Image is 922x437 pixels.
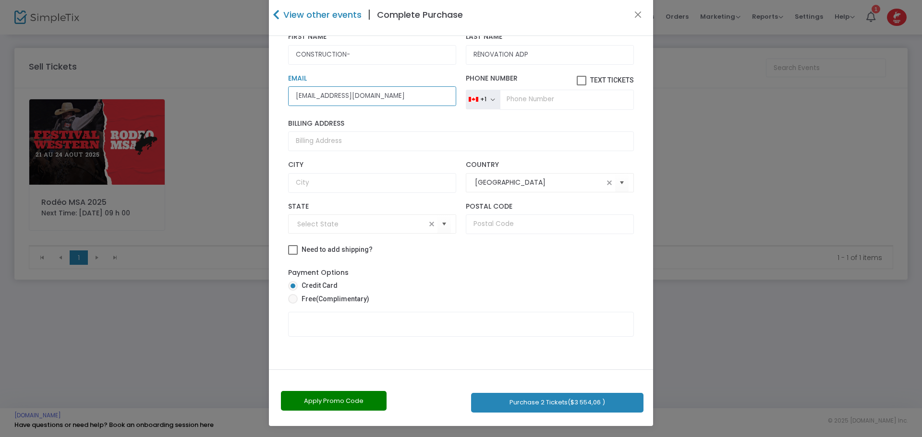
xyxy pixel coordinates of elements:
[471,393,643,413] button: Purchase 2 Tickets($3 554,06 )
[288,86,456,106] input: Email
[466,214,634,234] input: Postal Code
[288,33,456,41] label: First Name
[590,76,634,84] span: Text Tickets
[615,173,629,192] button: Select
[362,6,377,24] span: |
[377,8,463,21] h4: Complete Purchase
[604,177,615,189] span: clear
[288,74,456,83] label: Email
[281,8,362,21] h4: View other events
[475,177,604,188] input: Select Country
[632,9,644,21] button: Close
[281,391,387,411] button: Apply Promo Code
[302,246,373,253] span: Need to add shipping?
[480,95,486,103] div: +1
[298,294,369,304] span: Free
[288,131,634,151] input: Billing Address
[500,90,634,110] input: Phone Number
[466,161,634,169] label: Country
[437,214,451,234] button: Select
[316,295,369,303] span: (Complimentary)
[426,218,437,230] span: clear
[288,173,456,193] input: City
[297,219,426,229] input: Select State
[466,202,634,211] label: Postal Code
[288,268,349,278] label: Payment Options
[288,161,456,169] label: City
[288,202,456,211] label: State
[288,119,634,128] label: Billing Address
[466,74,634,86] label: Phone Number
[289,312,633,359] iframe: Formulaire de carte bancaire sécurisé
[298,281,338,291] span: Credit Card
[288,45,456,65] input: First Name
[466,90,500,110] button: +1
[466,33,634,41] label: Last Name
[466,45,634,65] input: Last Name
